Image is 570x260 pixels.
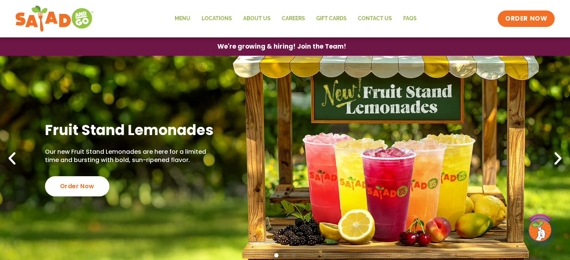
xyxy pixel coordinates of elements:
a: Locations [196,10,238,27]
a: About Us [238,10,276,27]
span: We're growing & hiring! Join the Team! [217,43,346,50]
div: Next slide [550,150,566,167]
a: Careers [276,10,311,27]
span: Go to slide 3 [292,253,296,257]
a: Contact Us [352,10,398,27]
h2: Fruit Stand Lemonades [45,121,218,139]
a: GIFT CARDS [311,10,352,27]
a: ORDER NOW [498,10,555,27]
a: We're growing & hiring! Join the Team! [206,38,358,55]
a: FAQs [398,10,422,27]
span: Go to slide 2 [283,253,287,257]
a: Menu [169,10,196,27]
div: Order Now [45,176,109,196]
nav: Menu [169,10,422,27]
span: ORDER NOW [505,14,547,23]
p: Our new Fruit Stand Lemonades are here for a limited time and bursting with bold, sun-ripened fla... [45,148,218,165]
span: Go to slide 1 [274,253,278,257]
div: Previous slide [4,150,20,167]
img: new-SAG-logo-768×292 [15,4,94,34]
